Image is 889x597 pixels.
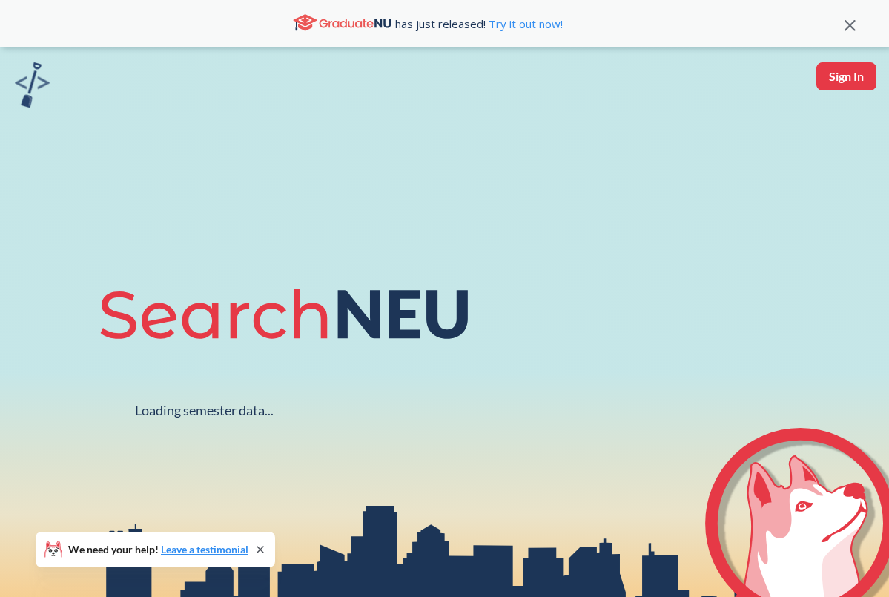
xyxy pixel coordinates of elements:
a: sandbox logo [15,62,50,112]
span: has just released! [395,16,563,32]
div: Loading semester data... [135,402,274,419]
a: Leave a testimonial [161,543,248,555]
a: Try it out now! [486,16,563,31]
span: We need your help! [68,544,248,555]
img: sandbox logo [15,62,50,108]
button: Sign In [816,62,876,90]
